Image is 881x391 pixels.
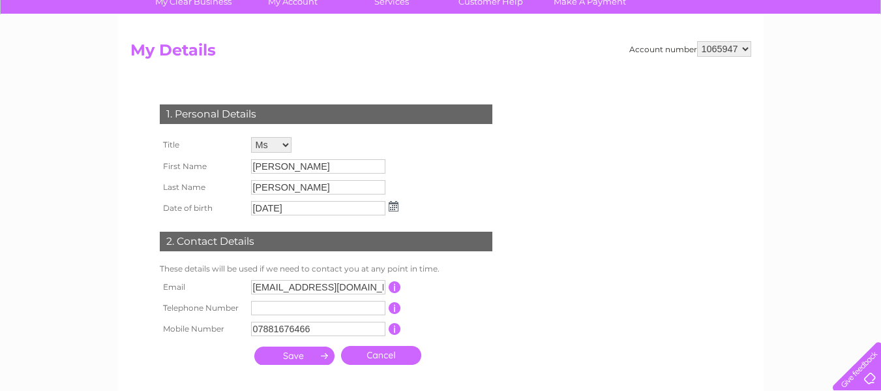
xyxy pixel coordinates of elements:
td: These details will be used if we need to contact you at any point in time. [157,261,496,277]
h2: My Details [130,41,751,66]
div: Account number [629,41,751,57]
a: Blog [768,55,786,65]
input: Submit [254,347,335,365]
a: Contact [794,55,826,65]
input: Information [389,323,401,335]
img: ... [389,201,398,211]
a: Energy [684,55,713,65]
th: Mobile Number [157,319,248,339]
th: Last Name [157,177,248,198]
th: Date of birth [157,198,248,219]
div: 1. Personal Details [160,104,492,124]
th: Title [157,134,248,156]
a: 0333 014 3131 [635,7,725,23]
th: First Name [157,156,248,177]
a: Cancel [341,346,421,365]
th: Telephone Number [157,298,248,319]
a: Log out [838,55,869,65]
input: Information [389,281,401,293]
a: Telecoms [721,55,760,65]
div: 2. Contact Details [160,232,492,251]
div: Clear Business is a trading name of Verastar Limited (registered in [GEOGRAPHIC_DATA] No. 3667643... [133,7,749,63]
a: Water [651,55,676,65]
input: Information [389,302,401,314]
th: Email [157,277,248,298]
img: logo.png [31,34,97,74]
